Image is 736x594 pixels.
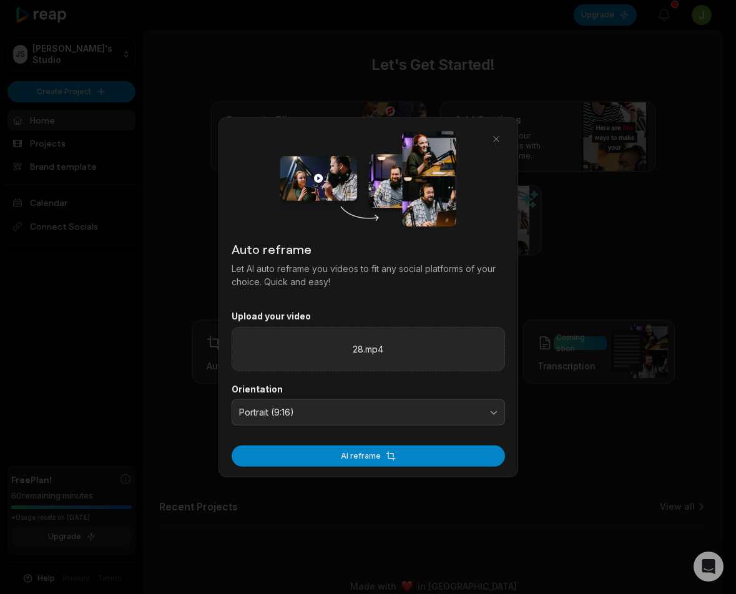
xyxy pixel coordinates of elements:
[232,311,505,322] label: Upload your video
[232,383,505,394] label: Orientation
[232,445,505,466] button: AI reframe
[280,130,456,227] img: auto_reframe_dialog.png
[232,240,505,258] h2: Auto reframe
[232,399,505,426] button: Portrait (9:16)
[239,407,480,418] span: Portrait (9:16)
[232,262,505,288] p: Let AI auto reframe you videos to fit any social platforms of your choice. Quick and easy!
[353,342,383,355] label: 28.mp4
